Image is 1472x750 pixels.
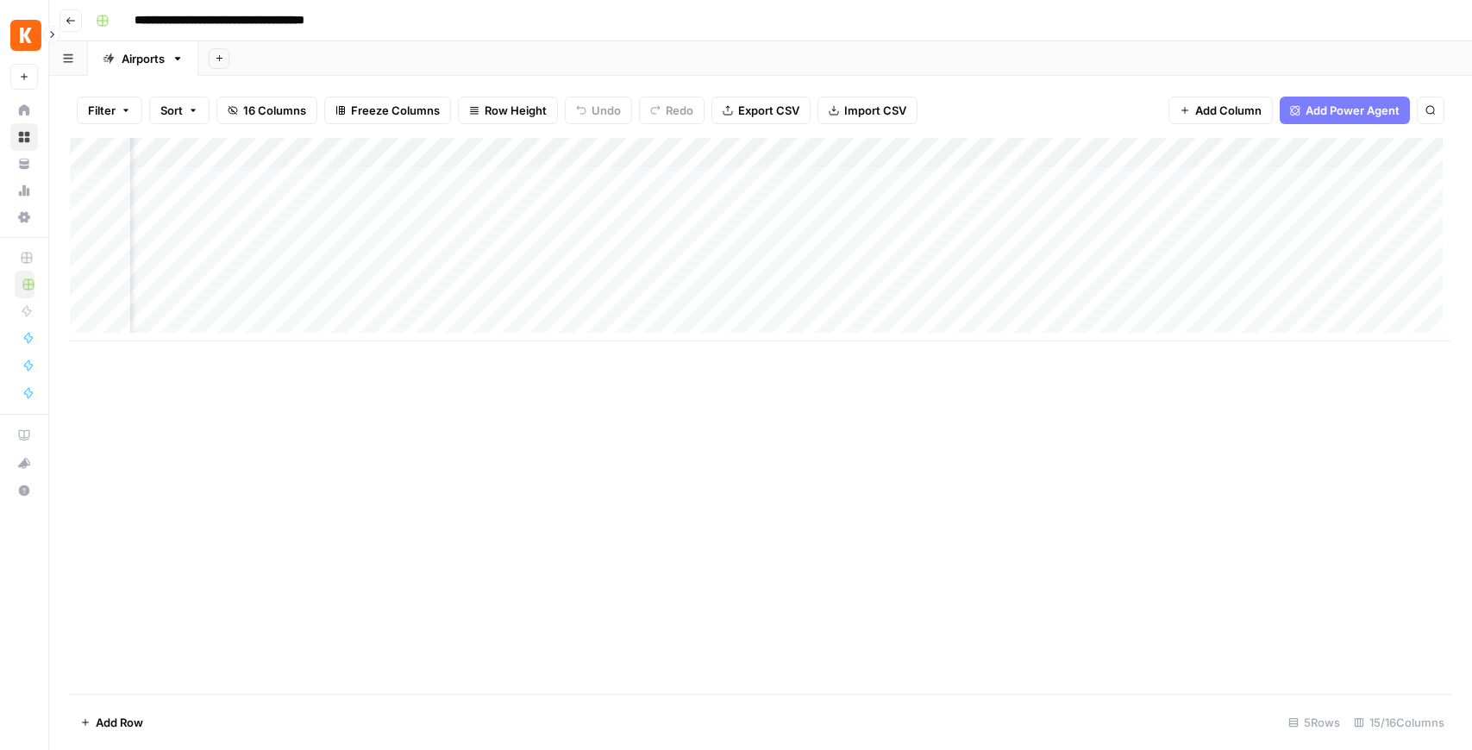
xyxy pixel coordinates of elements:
span: Freeze Columns [351,102,440,119]
button: Add Power Agent [1280,97,1410,124]
span: Add Row [96,714,143,731]
button: Freeze Columns [324,97,451,124]
a: Home [10,97,38,124]
span: Sort [160,102,183,119]
span: Undo [592,102,621,119]
button: Import CSV [817,97,918,124]
a: AirOps Academy [10,422,38,449]
a: Usage [10,177,38,204]
span: 16 Columns [243,102,306,119]
div: 5 Rows [1281,709,1347,736]
button: Row Height [458,97,558,124]
a: Your Data [10,150,38,178]
span: Add Column [1195,102,1262,119]
a: Airports [88,41,198,76]
button: Redo [639,97,705,124]
button: Undo [565,97,632,124]
span: Redo [666,102,693,119]
button: Sort [149,97,210,124]
span: Filter [88,102,116,119]
div: What's new? [11,450,37,476]
img: Kayak Logo [10,20,41,51]
button: Help + Support [10,477,38,504]
button: 16 Columns [216,97,317,124]
button: Export CSV [711,97,811,124]
span: Import CSV [844,102,906,119]
button: Add Column [1168,97,1273,124]
span: Add Power Agent [1306,102,1400,119]
div: Airports [122,50,165,67]
button: Filter [77,97,142,124]
div: 15/16 Columns [1347,709,1451,736]
span: Export CSV [738,102,799,119]
span: Row Height [485,102,547,119]
a: Browse [10,123,38,151]
button: What's new? [10,449,38,477]
button: Workspace: Kayak [10,14,38,57]
button: Add Row [70,709,153,736]
a: Settings [10,203,38,231]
